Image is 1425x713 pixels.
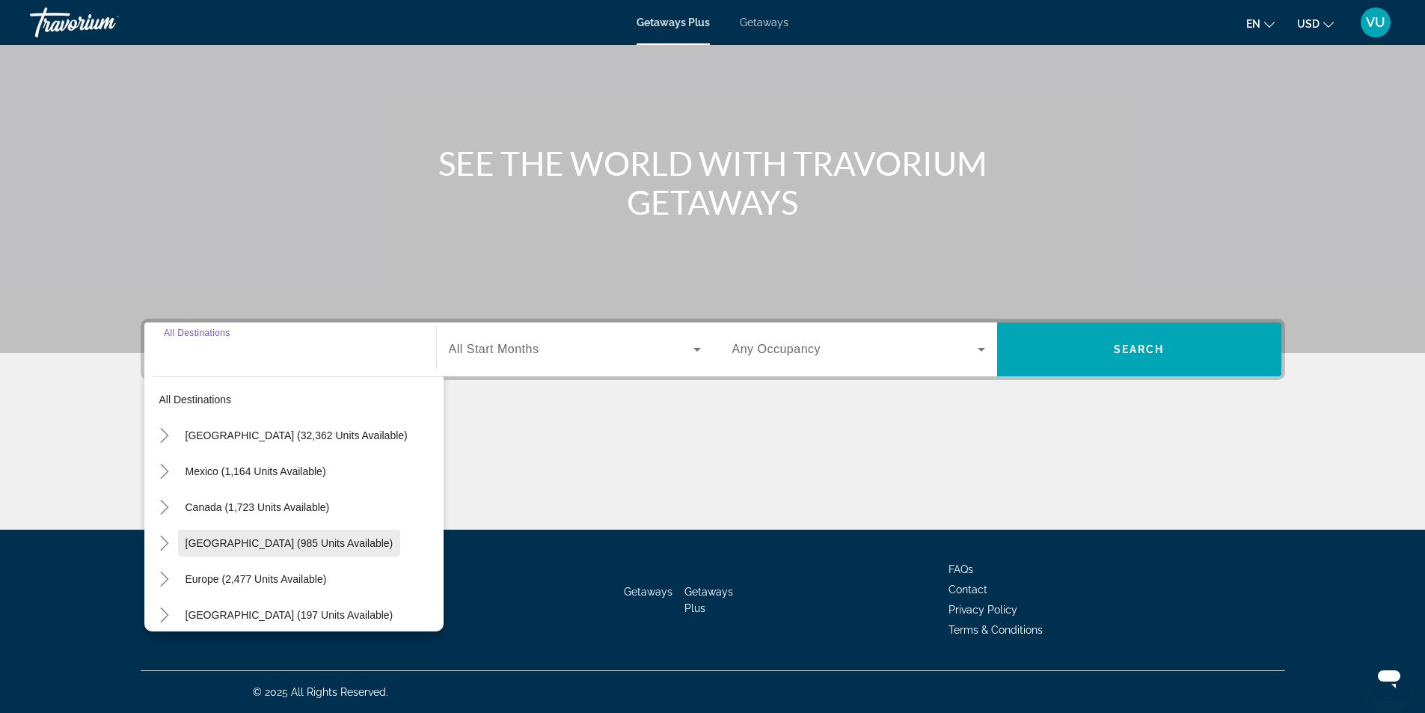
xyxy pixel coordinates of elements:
[152,459,178,485] button: Toggle Mexico (1,164 units available)
[186,429,408,441] span: [GEOGRAPHIC_DATA] (32,362 units available)
[152,566,178,593] button: Toggle Europe (2,477 units available)
[152,530,178,557] button: Toggle Caribbean & Atlantic Islands (985 units available)
[1246,13,1275,34] button: Change language
[1297,18,1320,30] span: USD
[144,322,1281,376] div: Search widget
[159,394,232,406] span: All destinations
[684,586,733,614] a: Getaways Plus
[178,422,415,449] button: [GEOGRAPHIC_DATA] (32,362 units available)
[949,604,1017,616] a: Privacy Policy
[1246,18,1260,30] span: en
[178,602,401,628] button: [GEOGRAPHIC_DATA] (197 units available)
[186,609,393,621] span: [GEOGRAPHIC_DATA] (197 units available)
[152,423,178,449] button: Toggle United States (32,362 units available)
[186,573,327,585] span: Europe (2,477 units available)
[740,16,788,28] a: Getaways
[186,537,393,549] span: [GEOGRAPHIC_DATA] (985 units available)
[624,586,672,598] a: Getaways
[1365,653,1413,701] iframe: Button to launch messaging window
[1356,7,1395,38] button: User Menu
[164,328,230,337] span: All Destinations
[152,602,178,628] button: Toggle Australia (197 units available)
[178,530,401,557] button: [GEOGRAPHIC_DATA] (985 units available)
[186,501,330,513] span: Canada (1,723 units available)
[178,566,334,593] button: Europe (2,477 units available)
[178,494,337,521] button: Canada (1,723 units available)
[253,686,388,698] span: © 2025 All Rights Reserved.
[178,458,334,485] button: Mexico (1,164 units available)
[732,343,821,355] span: Any Occupancy
[449,343,539,355] span: All Start Months
[30,3,180,42] a: Travorium
[1114,343,1165,355] span: Search
[949,563,973,575] a: FAQs
[637,16,710,28] a: Getaways Plus
[997,322,1281,376] button: Search
[949,624,1043,636] a: Terms & Conditions
[1366,15,1385,30] span: VU
[1297,13,1334,34] button: Change currency
[152,386,444,413] button: All destinations
[949,584,987,596] a: Contact
[432,144,993,221] h1: SEE THE WORLD WITH TRAVORIUM GETAWAYS
[186,465,326,477] span: Mexico (1,164 units available)
[152,495,178,521] button: Toggle Canada (1,723 units available)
